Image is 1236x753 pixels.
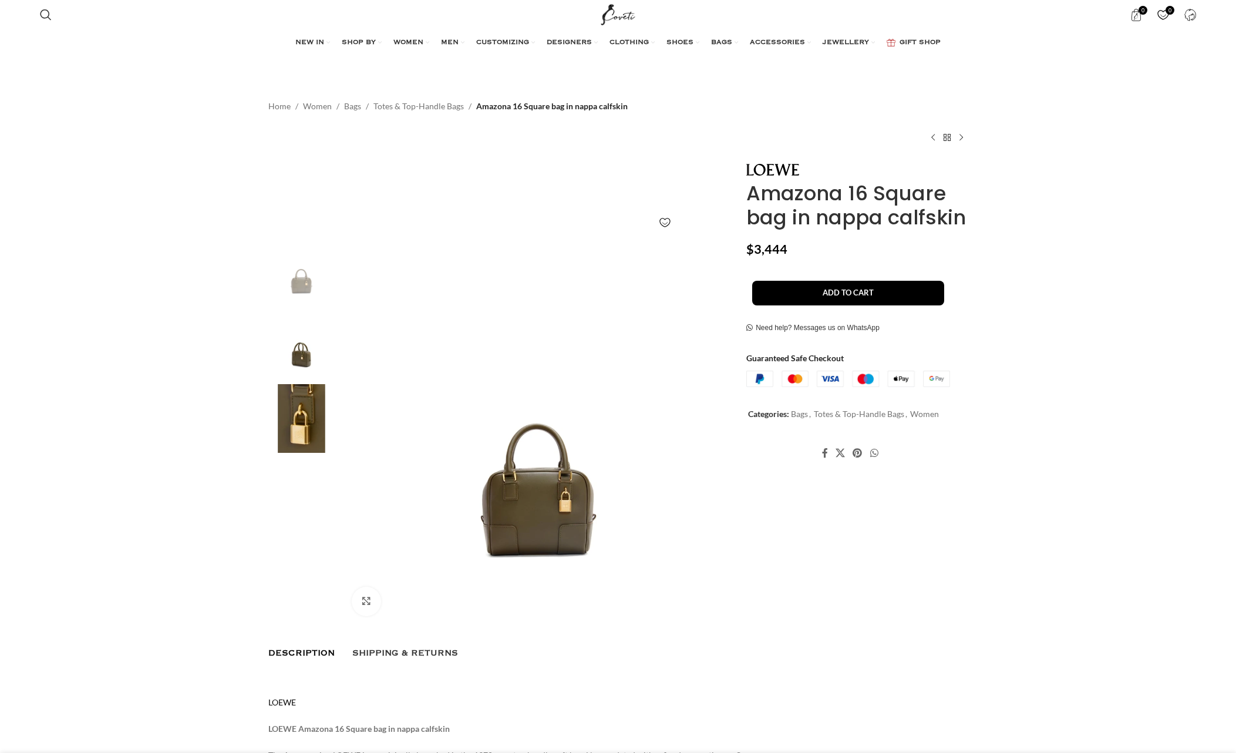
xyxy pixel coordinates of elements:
span: , [905,408,907,421]
a: CLOTHING [609,31,655,55]
a: Search [34,3,58,26]
a: Totes & Top-Handle Bags [814,409,904,419]
span: , [809,408,811,421]
span: SHOP BY [342,38,376,48]
bdi: 3,444 [746,241,787,257]
span: BAGS [711,38,732,48]
strong: LOEWE Amazona 16 Square bag in nappa calfskin [268,724,450,734]
a: 0 [1124,3,1148,26]
a: GIFT SHOP [887,31,941,55]
span: Shipping & Returns [352,648,458,658]
a: SHOES [666,31,699,55]
a: Previous product [926,130,940,144]
span: NEW IN [295,38,324,48]
img: guaranteed-safe-checkout-bordered.j [746,371,950,387]
span: SHOES [666,38,693,48]
a: DESIGNERS [547,31,598,55]
span: $ [746,241,754,257]
a: Next product [954,130,968,144]
img: LOEWE-Amazona-16-Square-bag-in-nappa-calfskin [343,236,732,625]
a: Home [268,100,291,113]
a: Women [303,100,332,113]
span: Description [268,648,335,658]
a: Bags [344,100,361,113]
span: ACCESSORIES [750,38,805,48]
a: NEW IN [295,31,330,55]
a: BAGS [711,31,738,55]
a: Women [910,409,939,419]
span: GIFT SHOP [900,38,941,48]
span: DESIGNERS [547,38,592,48]
img: GiftBag [887,39,895,46]
span: 0 [1139,6,1147,15]
a: Totes & Top-Handle Bags [373,100,464,113]
a: MEN [441,31,464,55]
a: Bags [791,409,808,419]
a: Facebook social link [818,445,831,462]
span: MEN [441,38,459,48]
a: X social link [832,445,849,462]
span: WOMEN [393,38,423,48]
h1: Amazona 16 Square bag in nappa calfskin [746,181,968,230]
div: Main navigation [34,31,1203,55]
a: CUSTOMIZING [476,31,535,55]
a: 0 [1151,3,1175,26]
a: Need help? Messages us on WhatsApp [746,324,880,333]
a: WOMEN [393,31,429,55]
img: Amazona 16 Square bag in nappa calfskin - Image 3 [265,384,337,453]
a: ACCESSORIES [750,31,811,55]
img: Amazona 16 Square bag in nappa calfskin - Image 2 [265,310,337,379]
a: WhatsApp social link [866,445,882,462]
span: Categories: [748,409,789,419]
nav: Breadcrumb [268,100,628,113]
span: CLOTHING [609,38,649,48]
a: LOEWE [268,697,296,707]
img: Amazona 16 Square bag in nappa calfskin [265,236,337,304]
a: SHOP BY [342,31,382,55]
button: Add to cart [752,281,944,305]
span: JEWELLERY [823,38,869,48]
a: JEWELLERY [823,31,875,55]
img: LOEWE [746,164,799,176]
span: Amazona 16 Square bag in nappa calfskin [476,100,628,113]
a: Pinterest social link [849,445,866,462]
span: 0 [1166,6,1174,15]
div: My Wishlist [1151,3,1175,26]
a: Site logo [598,9,638,19]
span: CUSTOMIZING [476,38,529,48]
strong: Guaranteed Safe Checkout [746,353,844,363]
